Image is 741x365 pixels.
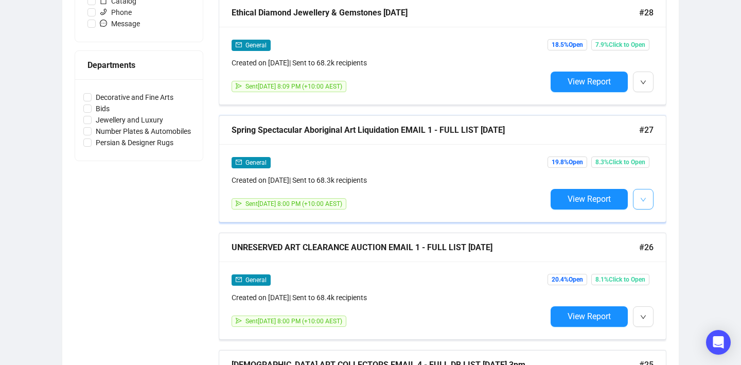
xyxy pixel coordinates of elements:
span: #28 [639,6,654,19]
span: Message [96,18,144,29]
div: Departments [87,59,190,72]
span: send [236,318,242,324]
a: UNRESERVED ART CLEARANCE AUCTION EMAIL 1 - FULL LIST [DATE]#26mailGeneralCreated on [DATE]| Sent ... [219,233,666,340]
span: Decorative and Fine Arts [92,92,178,103]
span: 7.9% Click to Open [591,39,649,50]
span: View Report [568,311,611,321]
span: General [245,159,267,166]
span: General [245,42,267,49]
button: View Report [551,72,628,92]
span: 18.5% Open [548,39,587,50]
div: Created on [DATE] | Sent to 68.3k recipients [232,175,546,186]
button: View Report [551,306,628,327]
span: View Report [568,77,611,86]
span: phone [100,8,107,15]
div: Spring Spectacular Aboriginal Art Liquidation EMAIL 1 - FULL LIST [DATE] [232,124,639,136]
span: mail [236,276,242,283]
button: View Report [551,189,628,210]
span: 8.1% Click to Open [591,274,649,285]
span: Persian & Designer Rugs [92,137,178,148]
span: #26 [639,241,654,254]
span: Sent [DATE] 8:09 PM (+10:00 AEST) [245,83,342,90]
span: 19.8% Open [548,157,587,168]
span: mail [236,159,242,165]
span: down [640,314,646,320]
span: View Report [568,194,611,204]
span: Sent [DATE] 8:00 PM (+10:00 AEST) [245,200,342,207]
div: Created on [DATE] | Sent to 68.2k recipients [232,57,546,68]
span: 8.3% Click to Open [591,157,649,168]
span: General [245,276,267,284]
span: #27 [639,124,654,136]
div: UNRESERVED ART CLEARANCE AUCTION EMAIL 1 - FULL LIST [DATE] [232,241,639,254]
span: Sent [DATE] 8:00 PM (+10:00 AEST) [245,318,342,325]
span: Number Plates & Automobiles [92,126,195,137]
a: Spring Spectacular Aboriginal Art Liquidation EMAIL 1 - FULL LIST [DATE]#27mailGeneralCreated on ... [219,115,666,222]
div: Ethical Diamond Jewellery & Gemstones [DATE] [232,6,639,19]
div: Created on [DATE] | Sent to 68.4k recipients [232,292,546,303]
span: down [640,79,646,85]
span: send [236,200,242,206]
span: down [640,197,646,203]
span: send [236,83,242,89]
div: Open Intercom Messenger [706,330,731,355]
span: Jewellery and Luxury [92,114,167,126]
span: mail [236,42,242,48]
span: Phone [96,7,136,18]
span: 20.4% Open [548,274,587,285]
span: message [100,20,107,27]
span: Bids [92,103,114,114]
